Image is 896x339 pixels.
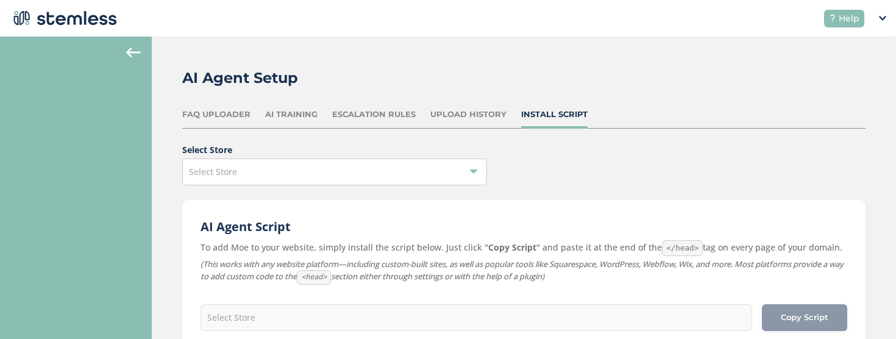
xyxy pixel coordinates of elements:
[839,12,859,25] span: Help
[182,67,298,89] h2: AI Agent Setup
[182,109,251,121] div: FAQ Uploader
[430,109,507,121] div: Upload History
[10,6,117,30] img: logo-dark-0685b13c.svg
[488,241,536,253] strong: Copy Script
[521,109,588,121] div: Install Script
[265,109,318,121] div: AI Training
[189,166,237,177] span: Select Store
[201,218,847,235] h2: AI Agent Script
[126,48,141,57] img: icon-arrow-back-accent-c549486e.svg
[879,16,886,21] img: icon_down-arrow-small-66adaf34.svg
[297,270,331,285] code: <head>
[835,280,896,339] iframe: Chat Widget
[201,259,847,285] label: (This works with any website platform—including custom-built sites, as well as popular tools like...
[662,240,703,256] code: </head>
[201,240,847,256] label: To add Moe to your website, simply install the script below. Just click " " and paste it at the e...
[829,15,836,22] img: icon-help-white-03924b79.svg
[332,109,416,121] div: Escalation Rules
[182,143,866,156] label: Select Store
